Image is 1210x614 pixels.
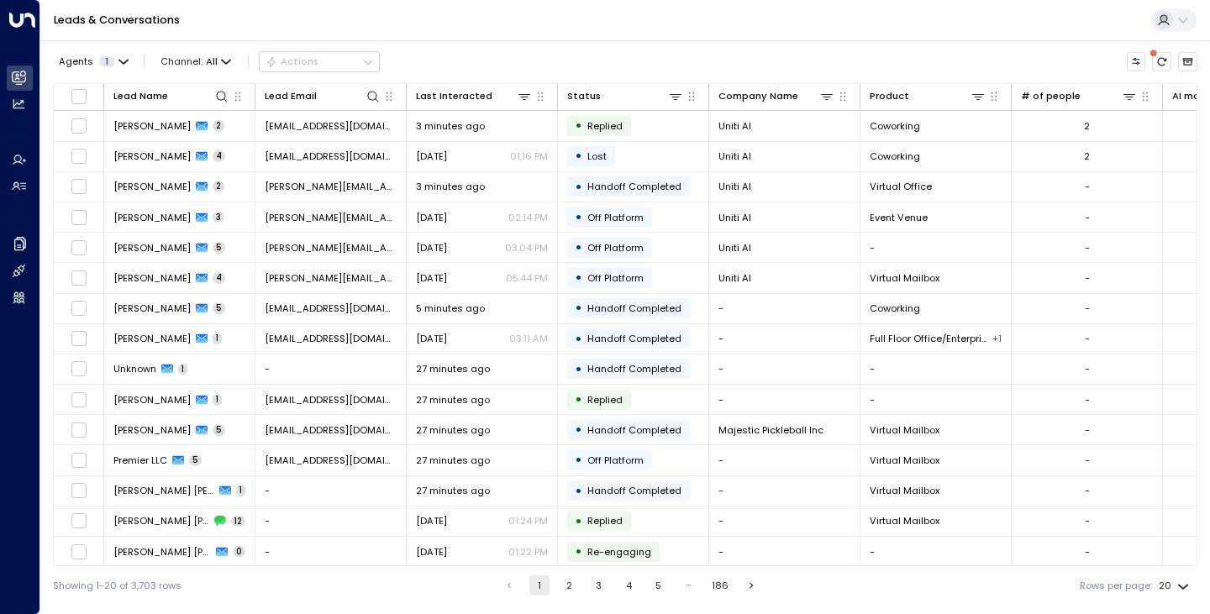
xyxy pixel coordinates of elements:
[113,423,191,437] span: Ash Lee
[416,454,490,467] span: 27 minutes ago
[155,52,237,71] span: Channel:
[1084,150,1090,163] div: 2
[709,354,860,384] td: -
[718,423,823,437] span: Majestic Pickleball Inc
[870,423,939,437] span: Virtual Mailbox
[236,485,245,496] span: 1
[870,271,939,285] span: Virtual Mailbox
[709,324,860,354] td: -
[587,514,623,527] span: Replied
[416,150,447,163] span: Jul 14, 2024
[1085,393,1090,407] div: -
[71,118,87,134] span: Toggle select row
[575,418,582,441] div: •
[718,88,834,104] div: Company Name
[587,119,623,133] span: Replied
[1085,362,1090,375] div: -
[265,332,397,345] span: ig@thefarmsoho.com
[213,333,222,344] span: 1
[206,56,218,67] span: All
[529,575,550,596] button: page 1
[416,393,490,407] span: 27 minutes ago
[113,514,209,527] span: Arun Suresh
[213,242,225,254] span: 5
[1085,484,1090,497] div: -
[213,272,225,284] span: 4
[231,516,245,527] span: 12
[1085,302,1090,315] div: -
[259,51,380,71] div: Button group with a nested menu
[265,180,397,193] span: francesco@getuniti.com
[1085,454,1090,467] div: -
[213,302,225,314] span: 5
[575,144,582,167] div: •
[575,540,582,563] div: •
[255,354,407,384] td: -
[71,239,87,256] span: Toggle select row
[259,51,380,71] button: Actions
[99,56,115,67] span: 1
[71,178,87,195] span: Toggle select row
[718,150,751,163] span: Uniti AI
[416,88,532,104] div: Last Interacted
[649,575,669,596] button: Go to page 5
[567,88,601,104] div: Status
[71,148,87,165] span: Toggle select row
[416,302,485,315] span: 5 minutes ago
[266,55,318,67] div: Actions
[1085,271,1090,285] div: -
[265,150,397,163] span: emre@getuniti.com
[708,575,732,596] button: Go to page 186
[265,119,397,133] span: emre@getuniti.com
[265,88,381,104] div: Lead Email
[416,362,490,375] span: 27 minutes ago
[505,241,548,255] p: 03:04 PM
[508,211,548,224] p: 02:14 PM
[265,88,317,104] div: Lead Email
[742,575,762,596] button: Go to next page
[213,394,222,406] span: 1
[860,537,1012,566] td: -
[992,332,1002,345] div: Private Office
[416,332,447,345] span: Jun 03, 2025
[870,88,909,104] div: Product
[1021,88,1081,104] div: # of people
[189,454,202,466] span: 5
[587,362,681,375] span: Handoff Completed
[265,302,397,315] span: ig@thefarmsoho.com
[860,385,1012,414] td: -
[265,423,397,437] span: majesticpickleballinc@gmail.com
[587,393,623,407] span: Replied
[575,266,582,289] div: •
[709,537,860,566] td: -
[718,88,798,104] div: Company Name
[213,212,224,223] span: 3
[1021,88,1137,104] div: # of people
[575,480,582,502] div: •
[575,449,582,471] div: •
[71,300,87,317] span: Toggle select row
[870,454,939,467] span: Virtual Mailbox
[416,180,485,193] span: 3 minutes ago
[709,476,860,506] td: -
[213,181,224,192] span: 2
[113,545,211,559] span: Arun Suresh
[587,484,681,497] span: Handoff Completed
[860,354,1012,384] td: -
[575,236,582,259] div: •
[1152,52,1171,71] span: There are new threads available. Refresh the grid to view the latest updates.
[71,512,87,529] span: Toggle select row
[155,52,237,71] button: Channel:All
[255,506,407,536] td: -
[510,150,548,163] p: 01:16 PM
[113,332,191,345] span: Igor Gerashchenko
[678,575,698,596] div: …
[71,543,87,560] span: Toggle select row
[589,575,609,596] button: Go to page 3
[718,241,751,255] span: Uniti AI
[71,422,87,438] span: Toggle select row
[265,241,397,255] span: francesco@getuniti.com
[1085,514,1090,527] div: -
[1178,52,1197,71] button: Archived Leads
[265,454,397,467] span: info@pinvestings.com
